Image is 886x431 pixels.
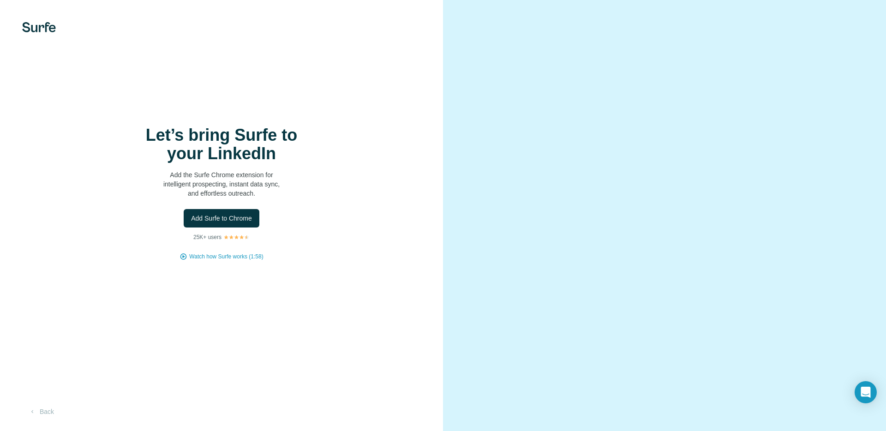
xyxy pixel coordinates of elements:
[129,126,314,163] h1: Let’s bring Surfe to your LinkedIn
[184,209,259,227] button: Add Surfe to Chrome
[22,403,60,420] button: Back
[193,233,221,241] p: 25K+ users
[129,170,314,198] p: Add the Surfe Chrome extension for intelligent prospecting, instant data sync, and effortless out...
[22,22,56,32] img: Surfe's logo
[855,381,877,403] div: Open Intercom Messenger
[189,252,263,261] button: Watch how Surfe works (1:58)
[191,214,252,223] span: Add Surfe to Chrome
[223,234,250,240] img: Rating Stars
